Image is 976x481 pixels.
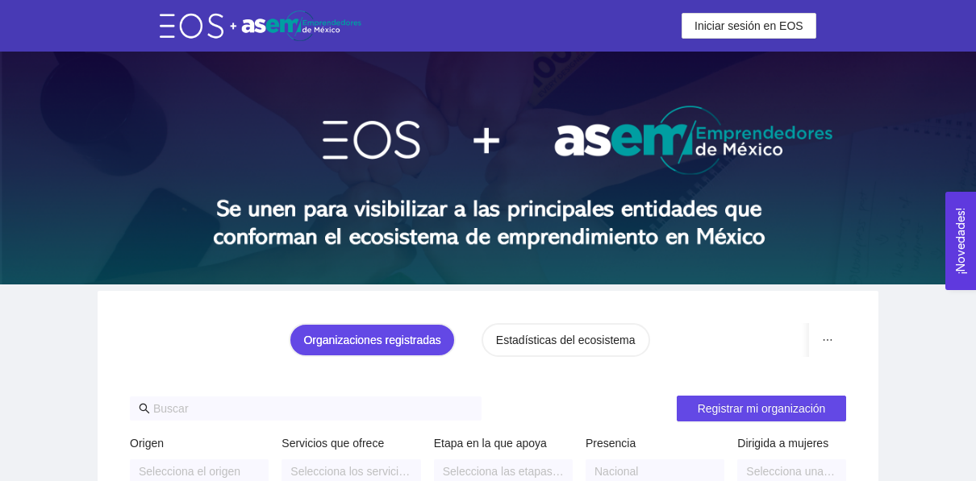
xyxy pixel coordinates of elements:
button: Iniciar sesión en EOS [682,13,816,39]
label: Dirigida a mujeres [737,434,828,452]
button: Registrar mi organización [677,396,846,421]
label: Servicios que ofrece [282,434,384,452]
span: Registrar mi organización [698,400,826,417]
div: Organizaciones registradas [303,331,440,349]
span: Iniciar sesión en EOS [694,17,803,35]
span: search [139,403,150,414]
label: Presencia [586,434,636,452]
img: eos-asem-logo.38b026ae.png [160,10,361,40]
input: Buscar [153,400,473,417]
div: Estadísticas del ecosistema [496,331,636,349]
button: ellipsis [809,323,846,357]
label: Origen [130,434,164,452]
span: ellipsis [822,334,833,346]
button: Open Feedback Widget [945,192,976,290]
label: Etapa en la que apoya [434,434,547,452]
